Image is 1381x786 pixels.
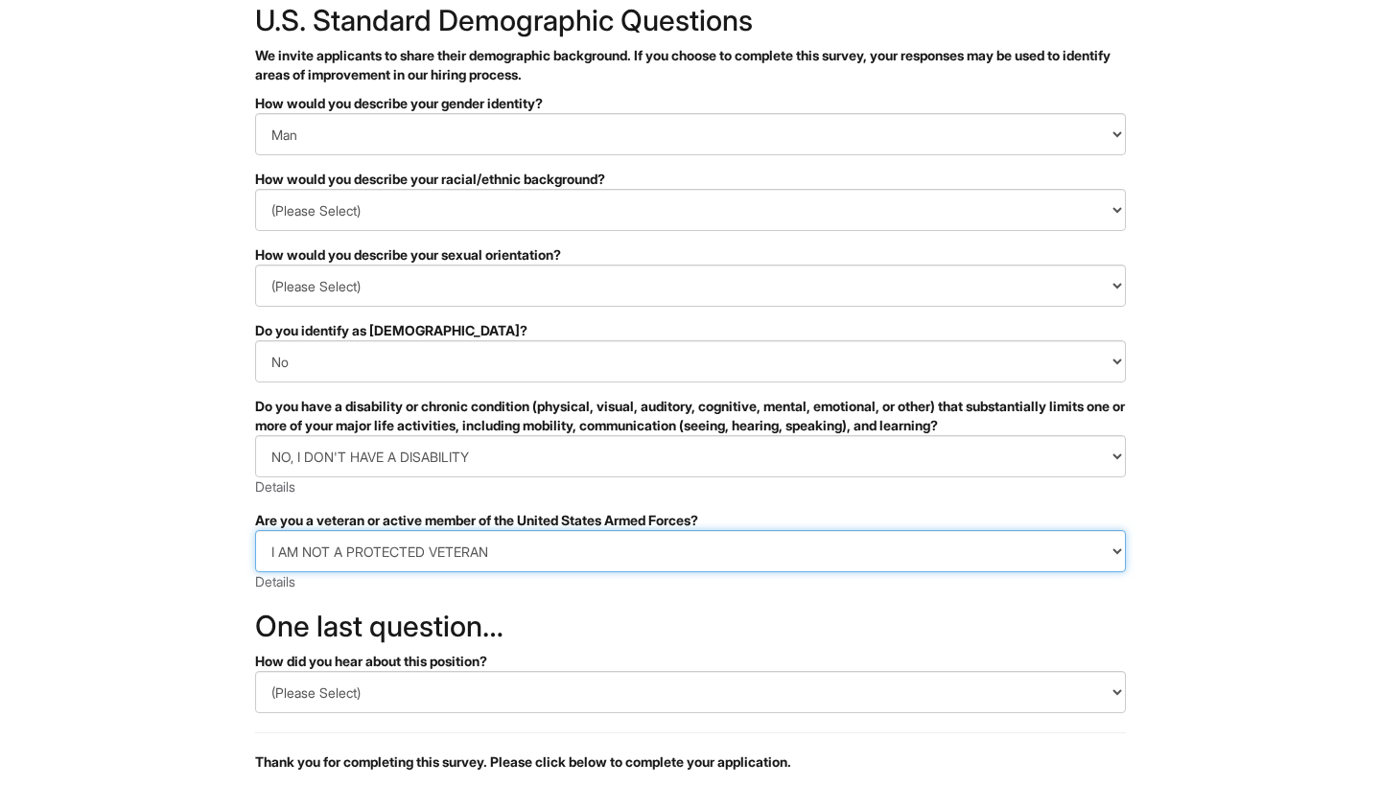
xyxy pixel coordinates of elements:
div: Do you identify as [DEMOGRAPHIC_DATA]? [255,321,1126,340]
a: Details [255,478,295,495]
select: Are you a veteran or active member of the United States Armed Forces? [255,530,1126,572]
h2: One last question… [255,611,1126,642]
select: How did you hear about this position? [255,671,1126,713]
select: How would you describe your sexual orientation? [255,265,1126,307]
select: Do you have a disability or chronic condition (physical, visual, auditory, cognitive, mental, emo... [255,435,1126,477]
div: Are you a veteran or active member of the United States Armed Forces? [255,511,1126,530]
div: How would you describe your racial/ethnic background? [255,170,1126,189]
div: How would you describe your sexual orientation? [255,245,1126,265]
p: Thank you for completing this survey. Please click below to complete your application. [255,752,1126,772]
h2: U.S. Standard Demographic Questions [255,5,1126,36]
div: How would you describe your gender identity? [255,94,1126,113]
a: Details [255,573,295,589]
select: How would you describe your gender identity? [255,113,1126,155]
div: How did you hear about this position? [255,652,1126,671]
select: How would you describe your racial/ethnic background? [255,189,1126,231]
select: Do you identify as transgender? [255,340,1126,382]
p: We invite applicants to share their demographic background. If you choose to complete this survey... [255,46,1126,84]
div: Do you have a disability or chronic condition (physical, visual, auditory, cognitive, mental, emo... [255,397,1126,435]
